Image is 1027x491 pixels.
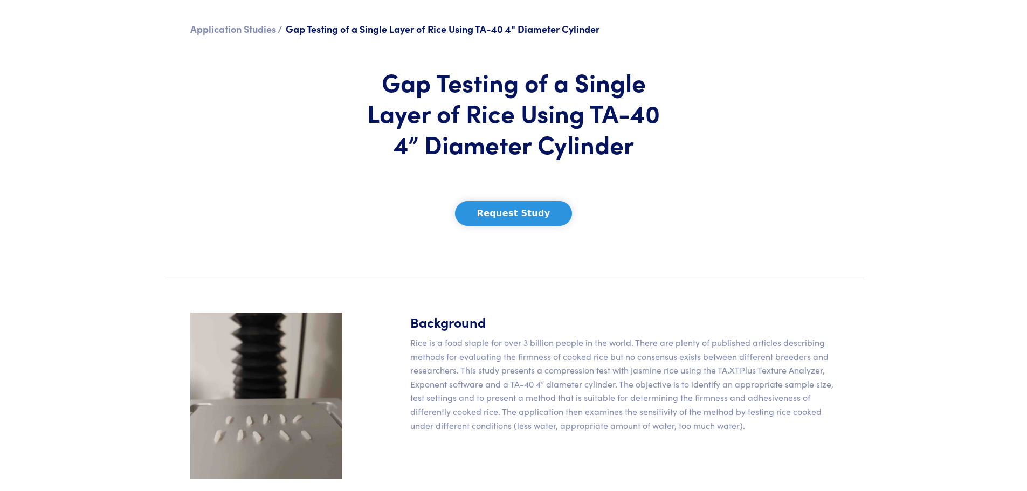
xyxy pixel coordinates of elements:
button: Request Study [455,201,573,226]
h1: Gap Testing of a Single Layer of Rice Using TA-40 4” Diameter Cylinder [355,66,672,160]
a: Application Studies / [190,22,282,36]
p: Rice is a food staple for over 3 billion people in the world. There are plenty of published artic... [410,336,837,432]
span: Gap Testing of a Single Layer of Rice Using TA-40 4" Diameter Cylinder [286,22,599,36]
h5: Background [410,313,837,331]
